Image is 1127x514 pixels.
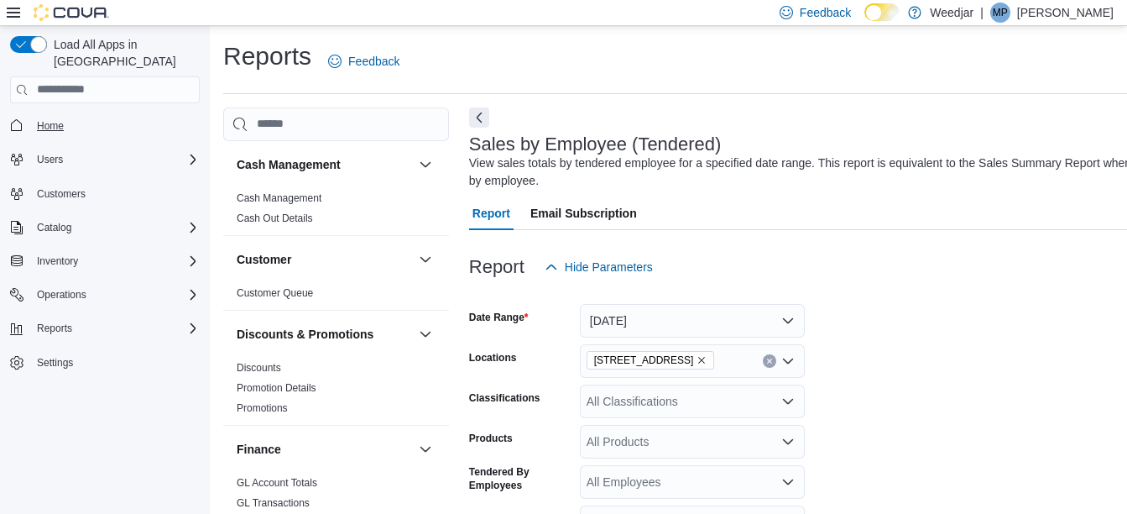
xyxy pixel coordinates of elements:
span: Cash Out Details [237,212,313,225]
span: Discounts [237,361,281,375]
button: Clear input [763,354,776,368]
a: Discounts [237,362,281,374]
label: Locations [469,351,517,365]
span: Home [37,119,64,133]
nav: Complex example [10,107,200,419]
span: [STREET_ADDRESS] [594,352,694,369]
button: Users [30,149,70,170]
button: Catalog [30,218,78,238]
input: Dark Mode [864,3,900,21]
div: Matt Proulx [990,3,1010,23]
img: Cova [34,4,109,21]
h3: Customer [237,251,291,268]
label: Products [469,432,513,445]
p: [PERSON_NAME] [1017,3,1114,23]
button: Open list of options [781,475,795,489]
span: Report [472,197,510,230]
span: Hide Parameters [565,259,653,275]
button: Catalog [3,216,206,239]
span: Feedback [800,4,851,21]
span: Cash Management [237,191,321,205]
h3: Sales by Employee (Tendered) [469,134,722,155]
button: Operations [30,285,93,305]
button: Operations [3,283,206,307]
label: Classifications [469,391,540,405]
div: Cash Management [223,188,449,235]
span: Promotions [237,401,288,415]
a: Cash Out Details [237,212,313,224]
a: GL Account Totals [237,477,317,489]
button: Finance [237,441,412,458]
button: Home [3,113,206,138]
span: MP [993,3,1008,23]
button: Hide Parameters [538,250,660,284]
div: Discounts & Promotions [223,358,449,425]
a: GL Transactions [237,497,310,509]
button: [DATE] [580,304,805,338]
span: Customers [30,183,200,204]
h3: Discounts & Promotions [237,326,373,343]
span: Feedback [348,53,399,70]
h3: Report [469,257,524,277]
span: Home [30,115,200,136]
a: Settings [30,353,80,373]
button: Users [3,148,206,171]
button: Discounts & Promotions [237,326,412,343]
span: Operations [37,288,86,302]
button: Customer [237,251,412,268]
h1: Reports [223,39,311,73]
span: 809 Yonge St [587,351,715,370]
h3: Finance [237,441,281,458]
span: Settings [30,352,200,373]
span: Dark Mode [864,21,865,22]
span: Promotion Details [237,381,316,395]
a: Promotions [237,402,288,414]
span: Catalog [37,221,71,234]
span: Reports [37,322,72,335]
button: Reports [30,318,79,338]
span: Inventory [30,251,200,271]
a: Customer Queue [237,287,313,299]
span: Inventory [37,254,78,268]
button: Inventory [3,249,206,273]
a: Customers [30,184,92,204]
button: Discounts & Promotions [415,324,436,344]
label: Date Range [469,311,529,324]
div: Customer [223,283,449,310]
p: Weedjar [930,3,973,23]
span: Users [37,153,63,166]
span: Load All Apps in [GEOGRAPHIC_DATA] [47,36,200,70]
span: Catalog [30,218,200,238]
p: | [980,3,984,23]
button: Customers [3,181,206,206]
span: Customer Queue [237,286,313,300]
button: Next [469,108,489,128]
button: Remove 809 Yonge St from selection in this group [697,355,707,365]
span: GL Transactions [237,496,310,510]
a: Cash Management [237,192,321,204]
span: Email Subscription [530,197,637,230]
span: Users [30,149,200,170]
h3: Cash Management [237,156,341,173]
span: Settings [37,356,73,370]
span: GL Account Totals [237,476,317,490]
button: Cash Management [415,155,436,175]
a: Home [30,116,70,136]
button: Inventory [30,251,85,271]
a: Feedback [321,45,406,78]
button: Open list of options [781,435,795,448]
span: Reports [30,318,200,338]
button: Open list of options [781,395,795,408]
button: Settings [3,350,206,375]
span: Operations [30,285,200,305]
span: Customers [37,187,86,201]
label: Tendered By Employees [469,465,573,492]
button: Cash Management [237,156,412,173]
button: Customer [415,249,436,270]
button: Reports [3,317,206,340]
button: Finance [415,439,436,459]
a: Promotion Details [237,382,316,394]
button: Open list of options [781,354,795,368]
